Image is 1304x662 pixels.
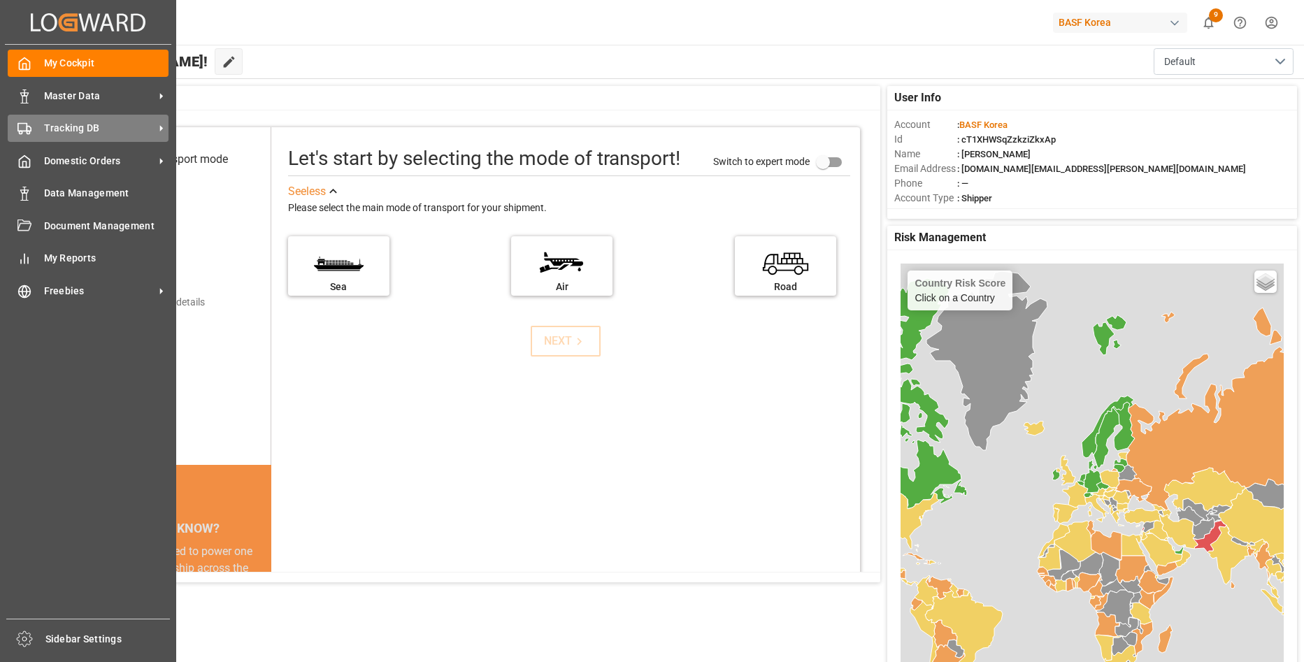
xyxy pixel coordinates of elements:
button: open menu [1154,48,1294,75]
div: BASF Korea [1053,13,1187,33]
a: Document Management [8,212,169,239]
span: Name [894,147,957,161]
span: Id [894,132,957,147]
span: Switch to expert mode [713,156,810,167]
div: Please select the main mode of transport for your shipment. [288,200,850,217]
span: : cT1XHWSqZzkziZkxAp [957,134,1056,145]
span: : [PERSON_NAME] [957,149,1031,159]
span: My Reports [44,251,169,266]
a: My Cockpit [8,50,169,77]
span: Sidebar Settings [45,632,171,647]
button: NEXT [531,326,601,357]
span: Freebies [44,284,155,298]
span: : [DOMAIN_NAME][EMAIL_ADDRESS][PERSON_NAME][DOMAIN_NAME] [957,164,1246,174]
a: My Reports [8,245,169,272]
span: Domestic Orders [44,154,155,168]
div: NEXT [544,333,587,350]
span: : Shipper [957,193,992,203]
span: Data Management [44,186,169,201]
span: Phone [894,176,957,191]
span: Email Address [894,161,957,176]
span: : [957,120,1008,130]
span: User Info [894,89,941,106]
div: Click on a Country [915,278,1005,303]
div: Add shipping details [117,295,205,310]
button: BASF Korea [1053,9,1193,36]
span: Document Management [44,219,169,233]
span: Tracking DB [44,121,155,136]
button: show 9 new notifications [1193,7,1224,38]
span: My Cockpit [44,56,169,71]
button: Help Center [1224,7,1256,38]
div: Let's start by selecting the mode of transport! [288,144,680,173]
span: BASF Korea [959,120,1008,130]
span: 9 [1209,8,1223,22]
h4: Country Risk Score [915,278,1005,289]
span: Default [1164,55,1196,69]
a: Layers [1254,271,1277,293]
div: Air [518,280,606,294]
span: : — [957,178,968,189]
div: Sea [295,280,382,294]
div: See less [288,183,326,200]
span: Risk Management [894,229,986,246]
div: Road [742,280,829,294]
button: next slide / item [252,543,271,661]
span: Account [894,117,957,132]
span: Master Data [44,89,155,103]
a: Data Management [8,180,169,207]
span: Account Type [894,191,957,206]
